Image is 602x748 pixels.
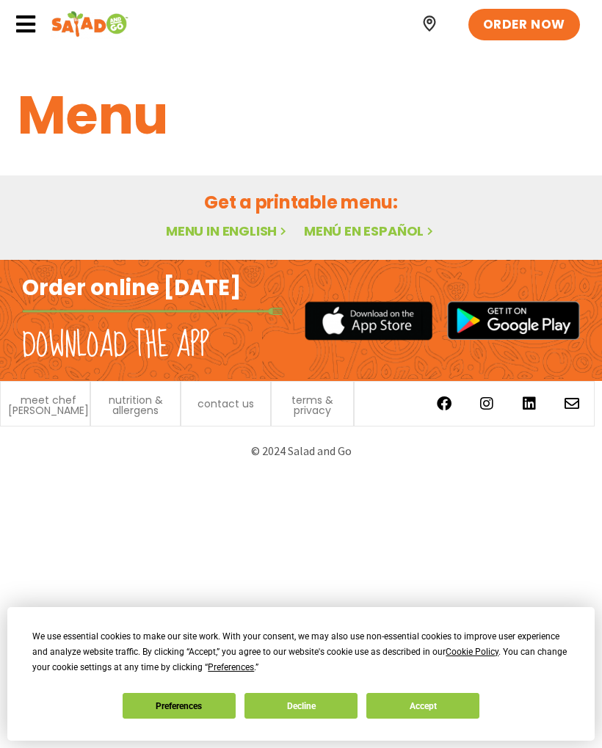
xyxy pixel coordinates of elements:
a: contact us [197,399,254,409]
a: terms & privacy [279,395,346,415]
a: meet chef [PERSON_NAME] [8,395,89,415]
div: We use essential cookies to make our site work. With your consent, we may also use non-essential ... [32,629,569,675]
a: Menú en español [304,222,436,240]
img: Header logo [51,10,128,39]
h2: Order online [DATE] [22,275,242,302]
img: fork [22,308,283,315]
p: © 2024 Salad and Go [15,441,587,461]
button: Preferences [123,693,236,719]
a: Menu in English [166,222,289,240]
img: google_play [447,301,580,340]
button: Decline [244,693,358,719]
div: Cookie Consent Prompt [7,607,595,741]
span: ORDER NOW [483,16,565,34]
span: Preferences [208,662,254,672]
h2: Download the app [22,325,209,366]
img: appstore [305,299,432,342]
h1: Menu [18,76,584,155]
h2: Get a printable menu: [18,189,584,215]
button: Accept [366,693,479,719]
a: nutrition & allergens [98,395,173,415]
span: Cookie Policy [446,647,498,657]
a: ORDER NOW [468,9,580,41]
